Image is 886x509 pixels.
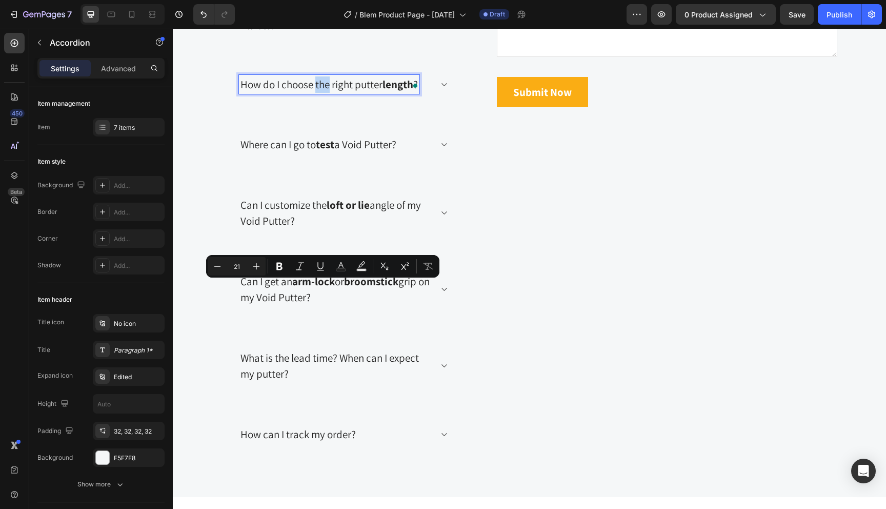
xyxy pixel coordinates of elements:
[851,459,876,483] div: Open Intercom Messenger
[37,234,58,243] div: Corner
[114,261,162,270] div: Add...
[827,9,852,20] div: Publish
[171,246,226,260] strong: broomstick
[37,345,50,355] div: Title
[77,479,125,490] div: Show more
[154,169,197,183] strong: loft or lie
[68,245,257,277] p: Can I get an or grip on my Void Putter?
[114,346,162,355] div: Paragraph 1*
[355,9,357,20] span: /
[340,55,399,72] div: Submit Now
[143,109,162,123] strong: test
[37,453,73,462] div: Background
[173,29,886,509] iframe: To enrich screen reader interactions, please activate Accessibility in Grammarly extension settings
[210,49,240,63] strong: length
[114,373,162,382] div: Edited
[37,99,90,108] div: Item management
[114,319,162,328] div: No icon
[114,123,162,132] div: 7 items
[193,4,235,25] div: Undo/Redo
[10,109,25,118] div: 450
[676,4,776,25] button: 0 product assigned
[37,123,50,132] div: Item
[114,427,162,436] div: 32, 32, 32, 32
[37,295,72,304] div: Item header
[818,4,861,25] button: Publish
[37,475,165,494] button: Show more
[37,371,73,380] div: Expand icon
[789,10,806,19] span: Save
[4,4,76,25] button: 7
[114,208,162,217] div: Add...
[37,179,87,192] div: Background
[359,9,455,20] span: Blem Product Page - [DATE]
[206,255,439,278] div: Editor contextual toolbar
[50,36,137,49] p: Accordion
[114,234,162,244] div: Add...
[51,63,79,74] p: Settings
[68,321,257,354] p: What is the lead time? When can I expect my putter?
[93,395,164,413] input: Auto
[66,106,225,126] div: Rich Text Editor. Editing area: main
[490,10,505,19] span: Draft
[66,320,259,355] div: Rich Text Editor. Editing area: main
[119,246,162,260] strong: arm-lock
[37,318,64,327] div: Title icon
[8,188,25,196] div: Beta
[66,167,259,202] div: Rich Text Editor. Editing area: main
[37,261,61,270] div: Shadow
[67,8,72,21] p: 7
[780,4,814,25] button: Save
[37,157,66,166] div: Item style
[37,397,71,411] div: Height
[101,63,136,74] p: Advanced
[37,424,75,438] div: Padding
[66,243,259,279] div: Rich Text Editor. Editing area: main
[68,108,224,124] p: Where can I go to a Void Putter?
[684,9,753,20] span: 0 product assigned
[68,168,257,201] p: Can I customize the angle of my Void Putter?
[114,454,162,463] div: F5F7F8
[114,181,162,190] div: Add...
[37,207,57,217] div: Border
[324,48,415,79] button: Submit Now
[68,398,183,414] p: How can I track my order?
[66,396,185,416] div: Rich Text Editor. Editing area: main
